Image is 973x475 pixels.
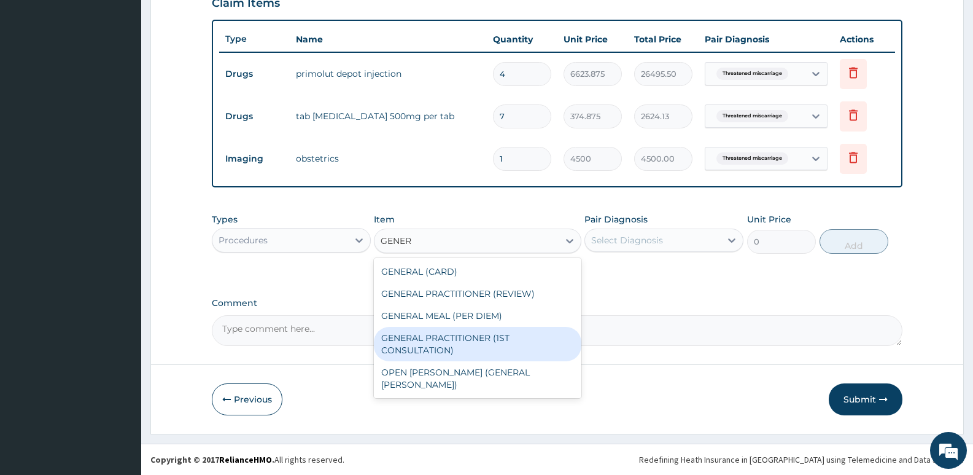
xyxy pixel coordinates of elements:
div: GENERAL PRACTITIONER (REVIEW) [374,283,581,305]
td: obstetrics [290,146,487,171]
th: Type [219,28,290,50]
label: Comment [212,298,902,308]
button: Previous [212,383,282,415]
th: Unit Price [557,27,628,52]
div: Redefining Heath Insurance in [GEOGRAPHIC_DATA] using Telemedicine and Data Science! [639,453,964,466]
img: d_794563401_company_1708531726252_794563401 [23,61,50,92]
td: primolut depot injection [290,61,487,86]
td: Drugs [219,63,290,85]
button: Submit [829,383,902,415]
div: Chat with us now [64,69,206,85]
th: Actions [834,27,895,52]
td: Imaging [219,147,290,170]
th: Pair Diagnosis [699,27,834,52]
span: Threatened miscarriage [716,152,788,165]
footer: All rights reserved. [141,444,973,475]
button: Add [820,229,888,254]
div: OPEN [PERSON_NAME] (GENERAL [PERSON_NAME]) [374,361,581,396]
td: Drugs [219,105,290,128]
label: Types [212,214,238,225]
label: Unit Price [747,213,791,226]
span: Threatened miscarriage [716,110,788,122]
td: tab [MEDICAL_DATA] 500mg per tab [290,104,487,128]
div: GENERAL (CARD) [374,261,581,283]
span: Threatened miscarriage [716,68,788,80]
div: GENERAL PRACTITIONER (1ST CONSULTATION) [374,327,581,361]
strong: Copyright © 2017 . [150,454,274,465]
th: Total Price [628,27,699,52]
label: Item [374,213,395,226]
textarea: Type your message and hit 'Enter' [6,336,234,379]
a: RelianceHMO [219,454,272,465]
span: We're online! [71,155,169,279]
div: GENERAL MEAL (PER DIEM) [374,305,581,327]
div: Minimize live chat window [201,6,231,36]
th: Quantity [487,27,557,52]
div: Select Diagnosis [591,234,663,246]
label: Pair Diagnosis [584,213,648,226]
div: Procedures [219,234,268,246]
th: Name [290,27,487,52]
